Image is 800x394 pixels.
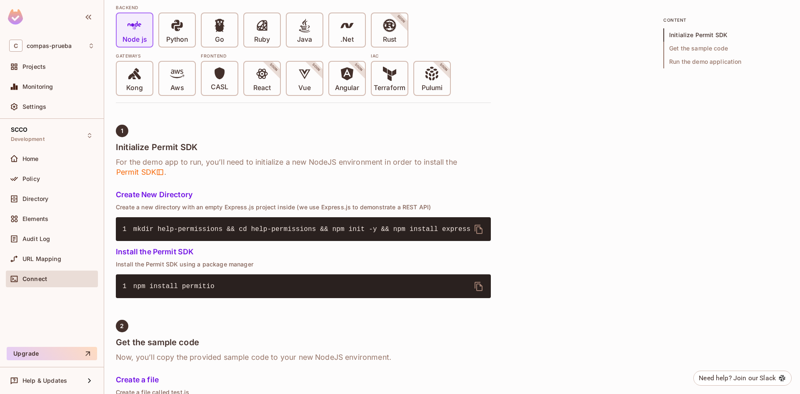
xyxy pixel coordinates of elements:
[663,28,788,42] span: Initialize Permit SDK
[22,176,40,182] span: Policy
[116,352,491,362] h6: Now, you’ll copy the provided sample code to your new NodeJS environment.
[22,236,50,242] span: Audit Log
[170,84,183,92] p: Aws
[116,157,491,177] h6: For the demo app to run, you’ll need to initialize a new NodeJS environment in order to install t...
[116,142,491,152] h4: Initialize Permit SDK
[427,51,460,84] span: SOON
[340,35,353,44] p: .Net
[120,323,124,329] span: 2
[116,248,491,256] h5: Install the Permit SDK
[116,4,491,11] div: BACKEND
[11,126,28,133] span: SCCO
[116,167,164,177] span: Permit SDK
[166,35,188,44] p: Python
[122,281,133,291] span: 1
[22,276,47,282] span: Connect
[22,63,46,70] span: Projects
[22,256,61,262] span: URL Mapping
[22,103,46,110] span: Settings
[300,51,332,84] span: SOON
[422,84,442,92] p: Pulumi
[126,84,142,92] p: Kong
[133,226,470,233] span: mkdir help-permissions && cd help-permissions && npm init -y && npm install express
[663,55,788,68] span: Run the demo application
[374,84,405,92] p: Terraform
[385,3,417,35] span: SOON
[469,276,489,296] button: delete
[215,35,224,44] p: Go
[383,35,396,44] p: Rust
[121,128,123,134] span: 1
[116,376,491,384] h5: Create a file
[298,84,310,92] p: Vue
[122,35,147,44] p: Node js
[116,53,196,59] div: Gateways
[7,347,97,360] button: Upgrade
[201,53,366,59] div: Frontend
[11,136,45,143] span: Development
[116,204,491,211] p: Create a new directory with an empty Express.js project inside (we use Express.js to demonstrate ...
[9,40,22,52] span: C
[257,51,290,84] span: SOON
[342,51,375,84] span: SOON
[211,83,228,91] p: CASL
[469,219,489,239] button: delete
[663,42,788,55] span: Get the sample code
[22,377,67,384] span: Help & Updates
[22,196,48,202] span: Directory
[663,17,788,23] p: content
[335,84,360,92] p: Angular
[297,35,312,44] p: Java
[22,83,53,90] span: Monitoring
[22,216,48,222] span: Elements
[116,261,491,268] p: Install the Permit SDK using a package manager
[133,283,215,290] span: npm install permitio
[116,337,491,347] h4: Get the sample code
[253,84,271,92] p: React
[371,53,451,59] div: IAC
[22,156,39,162] span: Home
[254,35,270,44] p: Ruby
[116,191,491,199] h5: Create New Directory
[122,224,133,234] span: 1
[8,9,23,25] img: SReyMgAAAABJRU5ErkJggg==
[699,373,776,383] div: Need help? Join our Slack
[27,43,72,49] span: Workspace: compas-prueba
